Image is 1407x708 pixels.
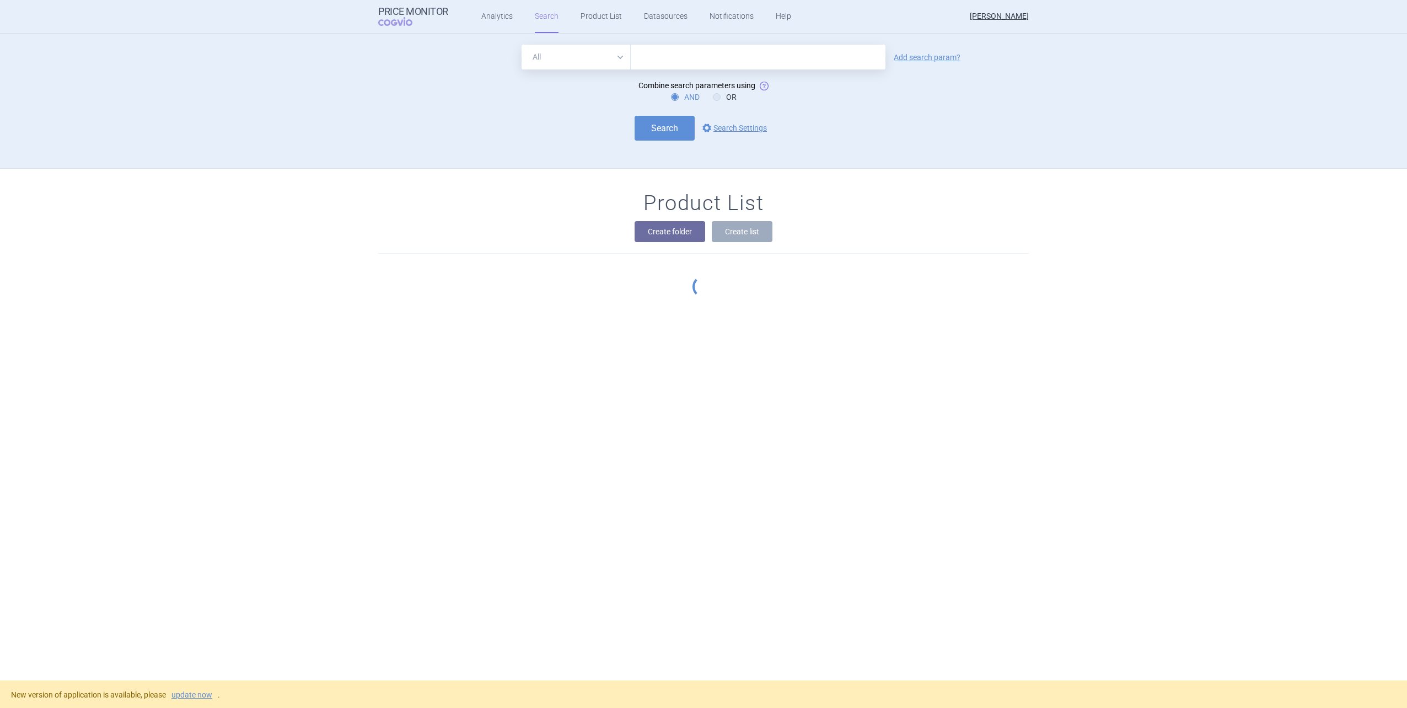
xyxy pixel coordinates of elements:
[643,191,764,216] h1: Product List
[11,690,220,699] span: New version of application is available, please .
[635,116,695,141] button: Search
[378,6,448,27] a: Price MonitorCOGVIO
[171,691,212,699] a: update now
[713,92,737,103] label: OR
[638,81,755,90] span: Combine search parameters using
[700,121,767,135] a: Search Settings
[894,53,960,61] a: Add search param?
[378,6,448,17] strong: Price Monitor
[712,221,772,242] button: Create list
[635,221,705,242] button: Create folder
[378,17,428,26] span: COGVIO
[671,92,700,103] label: AND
